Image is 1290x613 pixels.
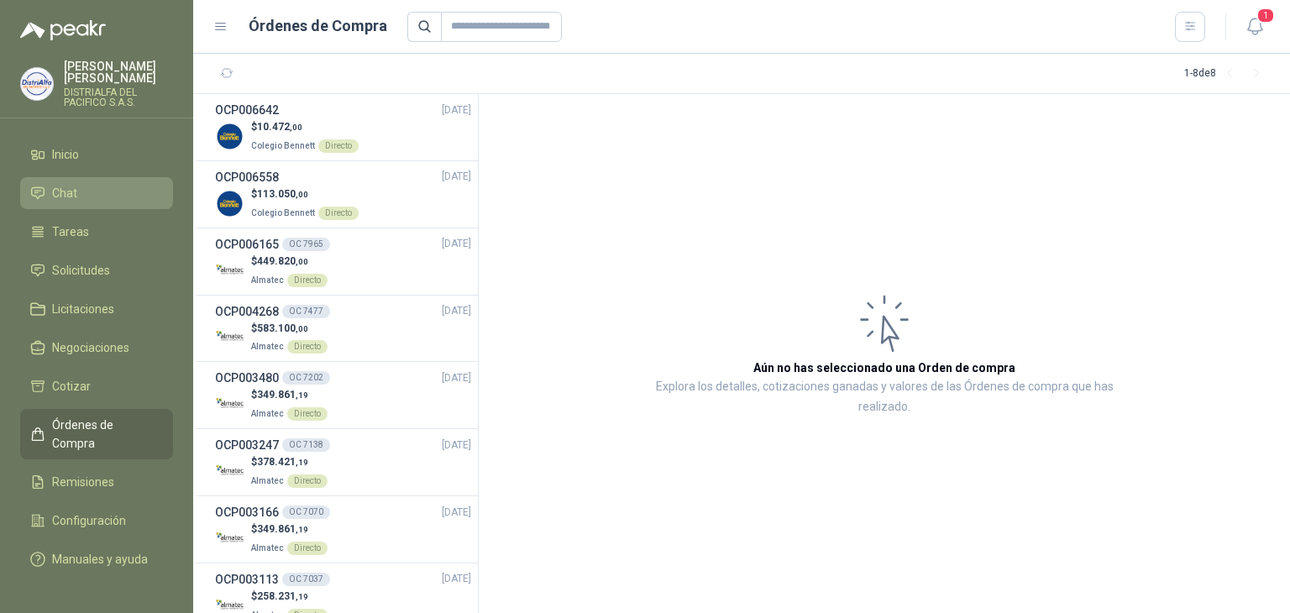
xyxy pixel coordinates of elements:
span: Almatec [251,275,284,285]
div: 1 - 8 de 8 [1184,60,1270,87]
p: $ [251,454,328,470]
span: ,19 [296,525,308,534]
span: 258.231 [257,590,308,602]
span: ,00 [296,190,308,199]
span: Solicitudes [52,261,110,280]
h3: OCP006558 [215,168,279,186]
img: Company Logo [215,457,244,486]
div: Directo [287,274,328,287]
p: $ [251,521,328,537]
span: Licitaciones [52,300,114,318]
span: 583.100 [257,322,308,334]
p: $ [251,254,328,270]
span: Manuales y ayuda [52,550,148,568]
h3: OCP006165 [215,235,279,254]
span: 10.472 [257,121,302,133]
p: [PERSON_NAME] [PERSON_NAME] [64,60,173,84]
div: Directo [287,542,328,555]
h1: Órdenes de Compra [249,14,387,38]
a: Cotizar [20,370,173,402]
span: Almatec [251,543,284,553]
span: Tareas [52,223,89,241]
a: OCP006642[DATE] Company Logo$10.472,00Colegio BennettDirecto [215,101,471,154]
h3: OCP003247 [215,436,279,454]
h3: Aún no has seleccionado una Orden de compra [753,359,1015,377]
div: OC 7965 [282,238,330,251]
span: Inicio [52,145,79,164]
span: [DATE] [442,169,471,185]
span: Órdenes de Compra [52,416,157,453]
span: [DATE] [442,505,471,521]
div: OC 7477 [282,305,330,318]
p: Explora los detalles, cotizaciones ganadas y valores de las Órdenes de compra que has realizado. [647,377,1122,417]
img: Company Logo [215,322,244,352]
img: Company Logo [215,256,244,286]
a: Licitaciones [20,293,173,325]
span: ,00 [290,123,302,132]
span: Colegio Bennett [251,141,315,150]
div: OC 7070 [282,506,330,519]
div: Directo [318,207,359,220]
span: Remisiones [52,473,114,491]
span: 349.861 [257,523,308,535]
a: Negociaciones [20,332,173,364]
img: Company Logo [215,122,244,151]
p: $ [251,119,359,135]
span: ,19 [296,390,308,400]
span: Chat [52,184,77,202]
a: OCP006165OC 7965[DATE] Company Logo$449.820,00AlmatecDirecto [215,235,471,288]
h3: OCP003113 [215,570,279,589]
span: Configuración [52,511,126,530]
p: $ [251,589,328,605]
a: Tareas [20,216,173,248]
a: Chat [20,177,173,209]
a: Manuales y ayuda [20,543,173,575]
a: Solicitudes [20,254,173,286]
img: Company Logo [215,390,244,419]
span: Almatec [251,409,284,418]
img: Logo peakr [20,20,106,40]
img: Company Logo [215,189,244,218]
a: OCP006558[DATE] Company Logo$113.050,00Colegio BennettDirecto [215,168,471,221]
div: Directo [287,407,328,421]
div: OC 7037 [282,573,330,586]
span: [DATE] [442,102,471,118]
span: 349.861 [257,389,308,401]
span: [DATE] [442,236,471,252]
a: OCP003166OC 7070[DATE] Company Logo$349.861,19AlmatecDirecto [215,503,471,556]
span: ,00 [296,257,308,266]
span: 1 [1256,8,1275,24]
a: Remisiones [20,466,173,498]
span: Colegio Bennett [251,208,315,217]
div: Directo [287,474,328,488]
h3: OCP003166 [215,503,279,521]
a: Configuración [20,505,173,537]
div: Directo [318,139,359,153]
p: DISTRIALFA DEL PACIFICO S.A.S. [64,87,173,107]
span: Cotizar [52,377,91,396]
a: Órdenes de Compra [20,409,173,459]
a: OCP003247OC 7138[DATE] Company Logo$378.421,19AlmatecDirecto [215,436,471,489]
a: OCP003480OC 7202[DATE] Company Logo$349.861,19AlmatecDirecto [215,369,471,422]
span: 113.050 [257,188,308,200]
a: OCP004268OC 7477[DATE] Company Logo$583.100,00AlmatecDirecto [215,302,471,355]
span: Negociaciones [52,338,129,357]
span: ,19 [296,458,308,467]
span: ,00 [296,324,308,333]
a: Inicio [20,139,173,170]
span: [DATE] [442,370,471,386]
span: Almatec [251,342,284,351]
h3: OCP006642 [215,101,279,119]
p: $ [251,387,328,403]
span: ,19 [296,592,308,601]
div: Directo [287,340,328,354]
span: [DATE] [442,303,471,319]
img: Company Logo [215,524,244,553]
span: 378.421 [257,456,308,468]
img: Company Logo [21,68,53,100]
p: $ [251,186,359,202]
span: [DATE] [442,571,471,587]
h3: OCP004268 [215,302,279,321]
div: OC 7138 [282,438,330,452]
p: $ [251,321,328,337]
